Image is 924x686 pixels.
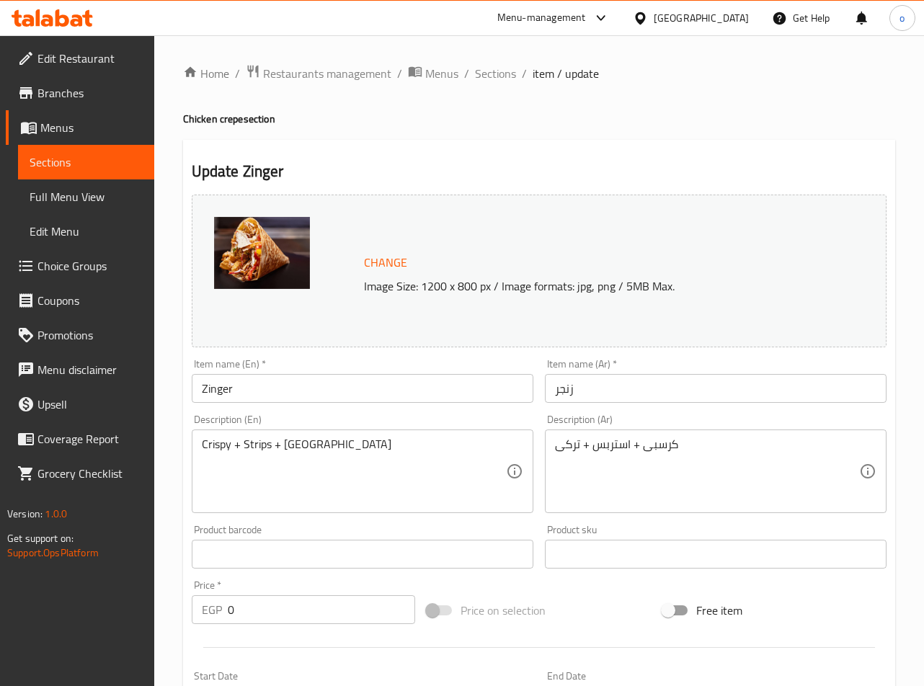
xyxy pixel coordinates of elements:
[183,64,895,83] nav: breadcrumb
[228,595,416,624] input: Please enter price
[30,153,143,171] span: Sections
[192,540,533,569] input: Please enter product barcode
[6,387,154,422] a: Upsell
[696,602,742,619] span: Free item
[358,248,413,277] button: Change
[425,65,458,82] span: Menus
[461,602,546,619] span: Price on selection
[7,504,43,523] span: Version:
[6,352,154,387] a: Menu disclaimer
[37,292,143,309] span: Coupons
[18,214,154,249] a: Edit Menu
[7,543,99,562] a: Support.OpsPlatform
[37,361,143,378] span: Menu disclaimer
[6,76,154,110] a: Branches
[263,65,391,82] span: Restaurants management
[7,529,74,548] span: Get support on:
[6,422,154,456] a: Coverage Report
[37,84,143,102] span: Branches
[192,374,533,403] input: Enter name En
[37,326,143,344] span: Promotions
[522,65,527,82] li: /
[408,64,458,83] a: Menus
[6,110,154,145] a: Menus
[30,223,143,240] span: Edit Menu
[358,277,846,295] p: Image Size: 1200 x 800 px / Image formats: jpg, png / 5MB Max.
[37,50,143,67] span: Edit Restaurant
[18,179,154,214] a: Full Menu View
[364,252,407,273] span: Change
[6,283,154,318] a: Coupons
[45,504,67,523] span: 1.0.0
[6,318,154,352] a: Promotions
[202,437,506,506] textarea: Crispy + Strips + [GEOGRAPHIC_DATA]
[464,65,469,82] li: /
[475,65,516,82] a: Sections
[37,396,143,413] span: Upsell
[183,65,229,82] a: Home
[37,430,143,447] span: Coverage Report
[235,65,240,82] li: /
[246,64,391,83] a: Restaurants management
[202,601,222,618] p: EGP
[183,112,895,126] h4: Chicken crepe section
[545,540,887,569] input: Please enter product sku
[30,188,143,205] span: Full Menu View
[497,9,586,27] div: Menu-management
[555,437,859,506] textarea: كرسبى + استربس + تركى
[899,10,905,26] span: o
[18,145,154,179] a: Sections
[545,374,887,403] input: Enter name Ar
[533,65,599,82] span: item / update
[397,65,402,82] li: /
[192,161,887,182] h2: Update Zinger
[40,119,143,136] span: Menus
[37,257,143,275] span: Choice Groups
[654,10,749,26] div: [GEOGRAPHIC_DATA]
[6,41,154,76] a: Edit Restaurant
[6,456,154,491] a: Grocery Checklist
[6,249,154,283] a: Choice Groups
[214,217,310,289] img: mmw_638869230866761287
[37,465,143,482] span: Grocery Checklist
